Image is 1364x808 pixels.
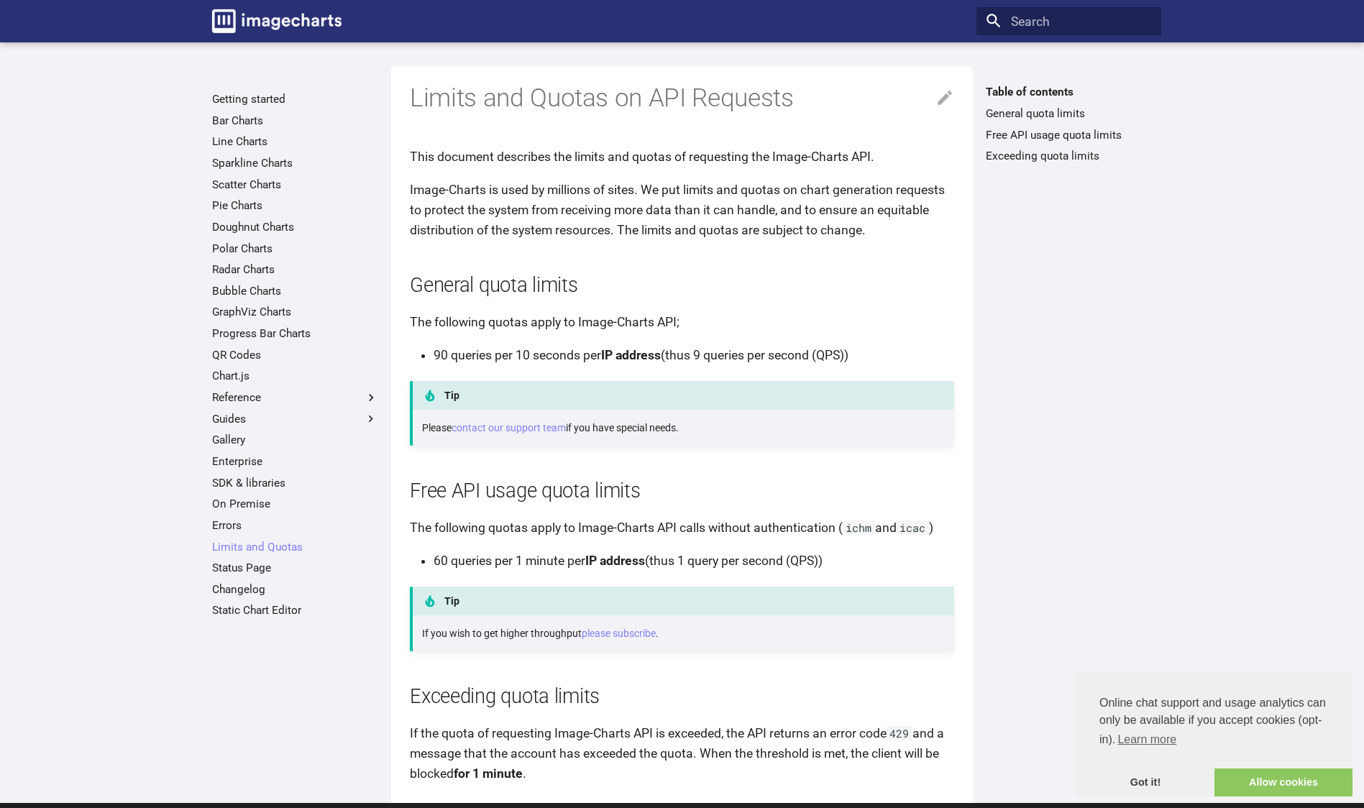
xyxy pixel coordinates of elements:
a: Pie Charts [212,198,378,213]
p: Image-Charts is used by millions of sites. We put limits and quotas on chart generation requests ... [410,180,954,240]
img: logo [212,9,342,33]
a: Errors [212,518,378,533]
a: Bar Charts [212,114,378,128]
strong: IP address [585,554,645,568]
a: Radar Charts [212,262,378,277]
nav: Table of contents [976,85,1161,163]
code: ichm [843,520,875,535]
a: Gallery [212,433,378,447]
li: 60 queries per 1 minute per (thus 1 query per second (QPS)) [434,551,954,571]
a: dismiss cookie message [1076,768,1214,797]
p: Tip [410,587,954,615]
a: General quota limits [986,106,1152,121]
a: Doughnut Charts [212,220,378,234]
a: Line Charts [212,134,378,149]
a: learn more about cookies [1115,729,1178,750]
a: Image-Charts documentation [206,3,348,39]
a: Static Chart Editor [212,603,378,618]
a: Bubble Charts [212,284,378,298]
a: QR Codes [212,348,378,362]
code: 429 [887,726,912,740]
a: Free API usage quota limits [986,128,1152,142]
strong: for 1 minute [454,766,523,781]
a: Enterprise [212,454,378,469]
p: If you wish to get higher throughput . [422,625,944,642]
p: Please if you have special needs. [422,420,944,436]
code: icac [897,520,929,535]
h1: Limits and Quotas on API Requests [410,82,954,115]
label: Guides [212,412,378,426]
p: The following quotas apply to Image-Charts API; [410,312,954,332]
strong: IP address [601,348,661,362]
a: Progress Bar Charts [212,326,378,341]
label: Table of contents [976,85,1161,99]
a: GraphViz Charts [212,305,378,319]
p: Tip [410,381,954,410]
a: Status Page [212,561,378,575]
a: Changelog [212,582,378,597]
a: Getting started [212,92,378,106]
a: Chart.js [212,369,378,383]
div: cookieconsent [1076,671,1352,796]
a: please subscribe [582,628,656,639]
a: Limits and Quotas [212,540,378,554]
p: The following quotas apply to Image-Charts API calls without authentication ( and ) [410,518,954,538]
a: contact our support team [452,422,566,433]
a: Sparkline Charts [212,156,378,170]
p: This document describes the limits and quotas of requesting the Image-Charts API. [410,147,954,167]
input: Search [976,7,1161,36]
a: Polar Charts [212,242,378,256]
a: On Premise [212,497,378,511]
label: Reference [212,390,378,405]
h2: Free API usage quota limits [410,477,954,505]
h2: Exceeding quota limits [410,683,954,711]
a: Exceeding quota limits [986,149,1152,163]
a: SDK & libraries [212,476,378,490]
a: allow cookies [1214,768,1352,797]
a: Scatter Charts [212,178,378,192]
span: Online chat support and usage analytics can only be available if you accept cookies (opt-in). [1099,694,1329,750]
p: If the quota of requesting Image-Charts API is exceeded, the API returns an error code and a mess... [410,723,954,784]
h2: General quota limits [410,272,954,300]
li: 90 queries per 10 seconds per (thus 9 queries per second (QPS)) [434,345,954,365]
